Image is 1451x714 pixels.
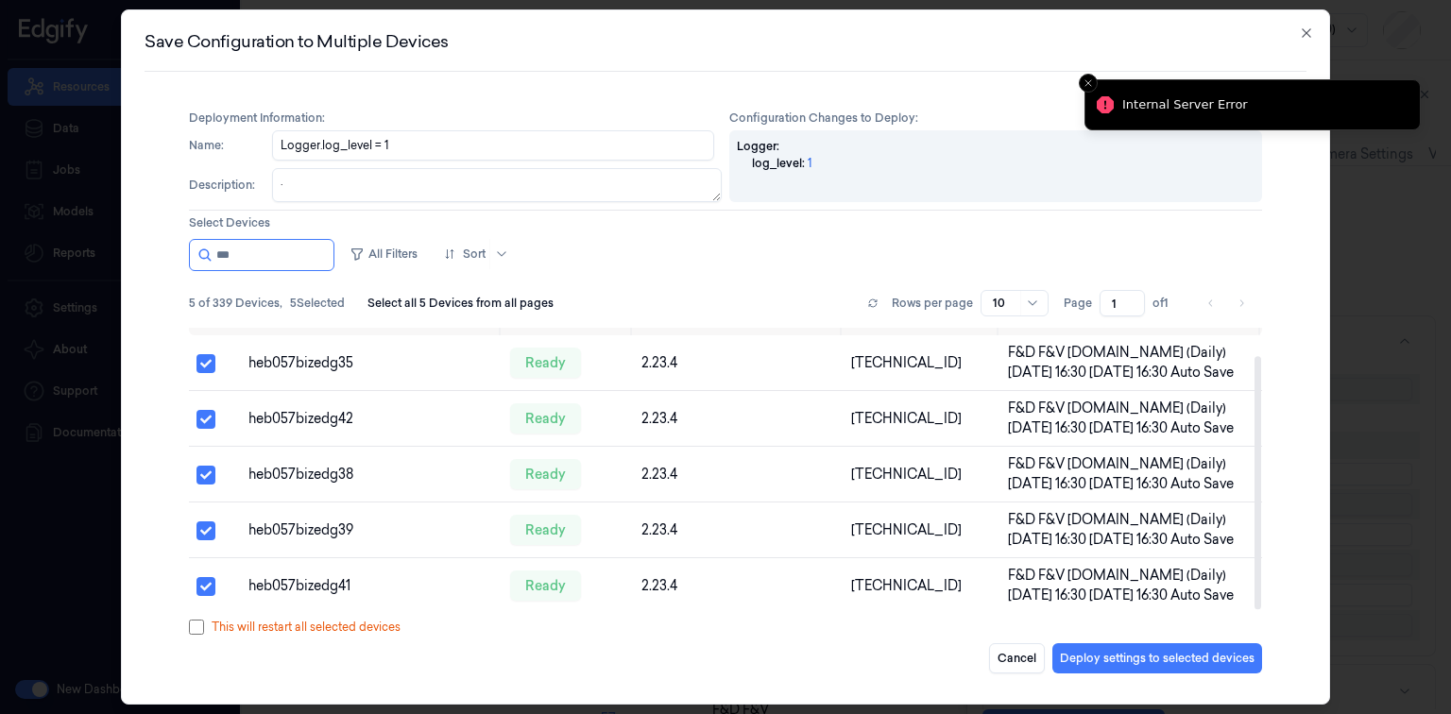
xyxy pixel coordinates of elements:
[196,354,215,373] button: Select row
[272,168,722,202] textarea: .
[851,576,993,596] div: [TECHNICAL_ID]
[1008,454,1255,494] div: F&D F&V [DOMAIN_NAME] (Daily) [DATE] 16:30 [DATE] 16:30 Auto Save
[808,156,811,170] span: 1
[1064,295,1092,312] span: Page
[290,295,345,312] span: 5 Selected
[1008,510,1255,550] div: F&D F&V [DOMAIN_NAME] (Daily) [DATE] 16:30 [DATE] 16:30 Auto Save
[851,465,993,484] div: [TECHNICAL_ID]
[641,353,836,373] div: 2.23.4
[145,33,1306,50] h2: Save Configuration to Multiple Devices
[1052,643,1262,673] button: Deploy settings to selected devices
[510,459,581,489] div: ready
[1008,399,1255,438] div: F&D F&V [DOMAIN_NAME] (Daily) [DATE] 16:30 [DATE] 16:30 Auto Save
[510,348,581,378] div: ready
[851,353,993,373] div: [TECHNICAL_ID]
[189,140,265,151] label: Name :
[248,520,495,540] div: heb057bizedg39
[989,643,1045,673] button: Cancel
[342,239,425,269] button: All Filters
[752,155,805,171] span: log_level :
[1198,290,1255,316] nav: pagination
[189,179,265,191] label: Description :
[641,520,836,540] div: 2.23.4
[248,409,495,429] div: heb057bizedg42
[1008,566,1255,605] div: F&D F&V [DOMAIN_NAME] (Daily) [DATE] 16:30 [DATE] 16:30 Auto Save
[737,138,779,154] span: Logger :
[196,577,215,596] button: Select row
[641,409,836,429] div: 2.23.4
[851,409,993,429] div: [TECHNICAL_ID]
[510,570,581,601] div: ready
[892,295,973,312] p: Rows per page
[1008,343,1255,382] div: F&D F&V [DOMAIN_NAME] (Daily) [DATE] 16:30 [DATE] 16:30 Auto Save
[851,520,993,540] div: [TECHNICAL_ID]
[189,295,282,312] span: 5 of 339 Devices ,
[248,576,495,596] div: heb057bizedg41
[641,576,836,596] div: 2.23.4
[189,214,1262,231] h3: Select Devices
[1152,295,1183,312] span: of 1
[196,410,215,429] button: Select row
[510,515,581,545] div: ready
[641,465,836,484] div: 2.23.4
[196,466,215,484] button: Select row
[272,130,714,161] input: Enter deployment name
[729,110,1262,127] h4: Configuration Changes to Deploy :
[248,353,495,373] div: heb057bizedg35
[196,521,215,540] button: Select row
[248,465,495,484] div: heb057bizedg38
[510,403,581,433] div: ready
[189,110,722,127] h4: Deployment Information :
[212,619,401,636] span: This will restart all selected devices
[352,286,569,320] button: Select all 5 Devices from all pages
